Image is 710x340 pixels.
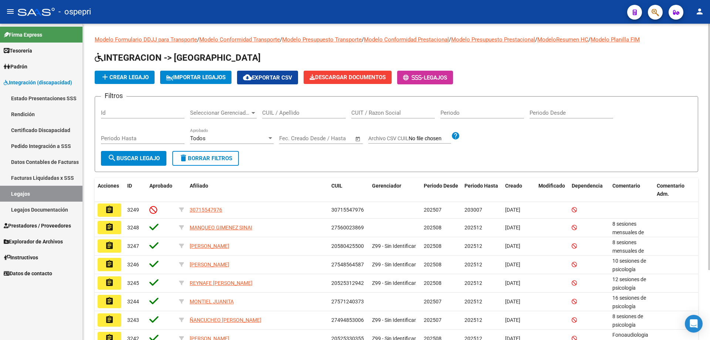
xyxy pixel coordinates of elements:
[505,280,520,286] span: [DATE]
[537,36,588,43] a: ModeloResumen HC
[464,262,482,267] span: 202512
[609,178,654,202] datatable-header-cell: Comentario
[4,253,38,262] span: Instructivos
[149,183,172,189] span: Aprobado
[403,74,424,81] span: -
[101,73,109,81] mat-icon: add
[612,239,652,338] span: 8 sesiones mensuales de psicopedagogia/ PONCE VANESA 8 sesiones mensuales de kinesiologia/ MOREIR...
[199,36,280,43] a: Modelo Conformidad Transporte
[95,36,197,43] a: Modelo Formulario DDJJ para Transporte
[190,135,206,142] span: Todos
[505,317,520,323] span: [DATE]
[372,280,416,286] span: Z99 - Sin Identificar
[146,178,176,202] datatable-header-cell: Aprobado
[237,71,298,84] button: Exportar CSV
[424,262,442,267] span: 202508
[372,262,416,267] span: Z99 - Sin Identificar
[4,238,63,246] span: Explorador de Archivos
[127,207,139,213] span: 3249
[372,243,416,249] span: Z99 - Sin Identificar
[105,315,114,324] mat-icon: assignment
[95,71,155,84] button: Crear Legajo
[464,225,482,230] span: 202512
[424,243,442,249] span: 202508
[569,178,609,202] datatable-header-cell: Dependencia
[4,78,72,87] span: Integración (discapacidad)
[166,74,226,81] span: IMPORTAR LEGAJOS
[190,262,229,267] span: [PERSON_NAME]
[424,299,442,304] span: 202507
[108,155,160,162] span: Buscar Legajo
[354,135,362,143] button: Open calendar
[695,7,704,16] mat-icon: person
[190,207,222,213] span: 30715547976
[331,183,342,189] span: CUIL
[505,225,520,230] span: [DATE]
[124,178,146,202] datatable-header-cell: ID
[464,183,498,189] span: Periodo Hasta
[105,278,114,287] mat-icon: assignment
[105,260,114,269] mat-icon: assignment
[364,36,449,43] a: Modelo Conformidad Prestacional
[424,183,458,189] span: Periodo Desde
[461,178,502,202] datatable-header-cell: Periodo Hasta
[505,299,520,304] span: [DATE]
[368,135,409,141] span: Archivo CSV CUIL
[4,63,27,71] span: Padrón
[243,74,292,81] span: Exportar CSV
[331,262,364,267] span: 27548564587
[502,178,535,202] datatable-header-cell: Creado
[505,207,520,213] span: [DATE]
[310,74,386,81] span: Descargar Documentos
[101,74,149,81] span: Crear Legajo
[464,299,482,304] span: 202512
[464,280,482,286] span: 202512
[190,110,250,116] span: Seleccionar Gerenciador
[409,135,451,142] input: Archivo CSV CUIL
[58,4,91,20] span: - ospepri
[187,178,328,202] datatable-header-cell: Afiliado
[101,91,126,101] h3: Filtros
[369,178,421,202] datatable-header-cell: Gerenciador
[424,317,442,323] span: 202507
[105,297,114,306] mat-icon: assignment
[127,280,139,286] span: 3245
[4,269,52,277] span: Datos de contacto
[464,317,482,323] span: 202512
[190,280,253,286] span: REYNAFE [PERSON_NAME]
[190,183,208,189] span: Afiliado
[95,53,261,63] span: INTEGRACION -> [GEOGRAPHIC_DATA]
[424,74,447,81] span: Legajos
[190,317,261,323] span: ÑANCUCHEO [PERSON_NAME]
[505,183,522,189] span: Creado
[304,71,392,84] button: Descargar Documentos
[372,317,416,323] span: Z99 - Sin Identificar
[612,258,654,289] span: 10 sesiones de psicología Sanz Roció/ Agosto a dic
[95,178,124,202] datatable-header-cell: Acciones
[538,183,565,189] span: Modificado
[612,221,652,303] span: 8 sesiones mensuales de psicologia PICUCCI AGOSTINA 12 sesiones de fonoaudiología ROMERO NANCY 12...
[279,135,303,142] input: Start date
[190,299,234,304] span: MONTIEL JUANITA
[127,317,139,323] span: 3243
[127,299,139,304] span: 3244
[591,36,640,43] a: Modelo Planilla FIM
[505,243,520,249] span: [DATE]
[657,183,684,197] span: Comentario Adm.
[105,205,114,214] mat-icon: assignment
[4,47,32,55] span: Tesorería
[190,225,252,230] span: MANQUEO GIMENEZ SINAI
[464,243,482,249] span: 202512
[101,151,166,166] button: Buscar Legajo
[243,73,252,82] mat-icon: cloud_download
[424,280,442,286] span: 202508
[451,131,460,140] mat-icon: help
[331,299,364,304] span: 27571240373
[331,225,364,230] span: 27560023869
[172,151,239,166] button: Borrar Filtros
[127,262,139,267] span: 3246
[685,315,703,333] div: Open Intercom Messenger
[505,262,520,267] span: [DATE]
[331,243,364,249] span: 20580425500
[331,207,364,213] span: 30715547976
